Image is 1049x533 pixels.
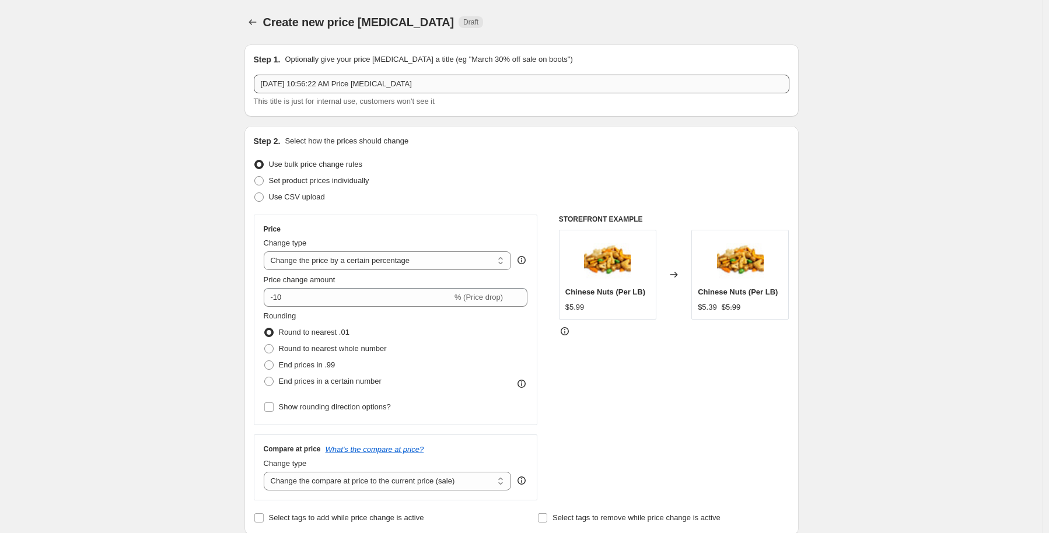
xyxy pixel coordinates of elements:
input: 30% off holiday sale [254,75,789,93]
span: Select tags to add while price change is active [269,513,424,522]
span: End prices in .99 [279,360,335,369]
input: -15 [264,288,452,307]
div: $5.99 [565,301,585,313]
span: Chinese Nuts (Per LB) [565,287,645,296]
strike: $5.99 [722,301,741,313]
span: Create new price [MEDICAL_DATA] [263,16,454,29]
span: Show rounding direction options? [279,402,391,411]
span: Change type [264,459,307,468]
span: Rounding [264,311,296,320]
span: Use bulk price change rules [269,160,362,169]
span: Round to nearest whole number [279,344,387,353]
img: 8007_OrientalMix_Pil-bJIxYnWI_80x.jpg [717,236,764,283]
h3: Compare at price [264,444,321,454]
p: Optionally give your price [MEDICAL_DATA] a title (eg "March 30% off sale on boots") [285,54,572,65]
img: 8007_OrientalMix_Pil-bJIxYnWI_80x.jpg [584,236,631,283]
div: $5.39 [698,301,717,313]
span: Use CSV upload [269,192,325,201]
h6: STOREFRONT EXAMPLE [559,215,789,224]
h2: Step 1. [254,54,281,65]
span: This title is just for internal use, customers won't see it [254,97,435,106]
span: Set product prices individually [269,176,369,185]
span: Select tags to remove while price change is active [553,513,721,522]
span: Price change amount [264,275,335,284]
span: End prices in a certain number [279,377,382,385]
h3: Price [264,225,281,234]
div: help [516,475,527,486]
span: Chinese Nuts (Per LB) [698,287,778,296]
button: What's the compare at price? [326,445,424,454]
span: Round to nearest .01 [279,328,349,336]
button: Price change jobs [244,14,261,30]
p: Select how the prices should change [285,135,408,147]
h2: Step 2. [254,135,281,147]
span: % (Price drop) [454,293,503,301]
span: Change type [264,239,307,247]
div: help [516,254,527,266]
span: Draft [463,17,478,27]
